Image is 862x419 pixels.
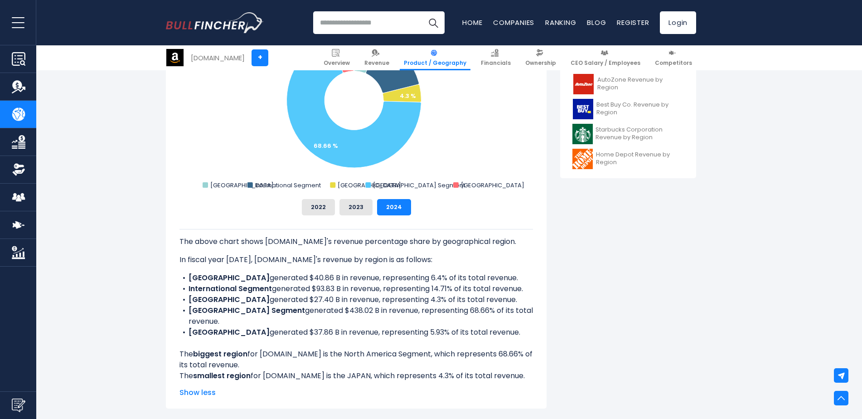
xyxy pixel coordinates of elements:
[338,181,401,190] text: [GEOGRAPHIC_DATA]
[179,236,533,247] p: The above chart shows [DOMAIN_NAME]'s revenue percentage share by geographical region.
[461,181,524,190] text: [GEOGRAPHIC_DATA]
[166,12,263,33] a: Go to homepage
[252,49,268,66] a: +
[179,10,533,192] svg: Amazon.com's Revenue Share by Region
[189,294,270,305] b: [GEOGRAPHIC_DATA]
[655,59,692,67] span: Competitors
[596,126,684,141] span: Starbucks Corporation Revenue by Region
[422,11,445,34] button: Search
[189,283,272,294] b: International Segment
[210,181,274,190] text: [GEOGRAPHIC_DATA]
[567,97,689,122] a: Best Buy Co. Revenue by Region
[179,283,533,294] li: generated $93.83 B in revenue, representing 14.71% of its total revenue.
[179,305,533,327] li: generated $438.02 B in revenue, representing 68.66% of its total revenue.
[193,349,247,359] b: biggest region
[339,199,373,215] button: 2023
[521,45,560,70] a: Ownership
[377,199,411,215] button: 2024
[587,18,606,27] a: Blog
[651,45,696,70] a: Competitors
[477,45,515,70] a: Financials
[567,146,689,171] a: Home Depot Revenue by Region
[400,45,470,70] a: Product / Geography
[364,59,389,67] span: Revenue
[617,18,649,27] a: Register
[179,387,533,398] span: Show less
[324,59,350,67] span: Overview
[596,151,684,166] span: Home Depot Revenue by Region
[567,72,689,97] a: AutoZone Revenue by Region
[572,149,593,169] img: HD logo
[545,18,576,27] a: Ranking
[179,254,533,265] p: In fiscal year [DATE], [DOMAIN_NAME]'s revenue by region is as follows:
[179,273,533,283] li: generated $40.86 B in revenue, representing 6.4% of its total revenue.
[572,124,593,144] img: SBUX logo
[572,74,595,94] img: AZO logo
[567,122,689,146] a: Starbucks Corporation Revenue by Region
[481,59,511,67] span: Financials
[462,18,482,27] a: Home
[400,92,416,100] text: 4.3 %
[567,45,644,70] a: CEO Salary / Employees
[404,59,466,67] span: Product / Geography
[597,76,684,92] span: AutoZone Revenue by Region
[193,370,251,381] b: smallest region
[314,141,338,150] text: 68.66 %
[189,305,305,316] b: [GEOGRAPHIC_DATA] Segment
[571,59,640,67] span: CEO Salary / Employees
[360,45,393,70] a: Revenue
[373,181,465,190] text: [GEOGRAPHIC_DATA] Segment
[660,11,696,34] a: Login
[525,59,556,67] span: Ownership
[166,49,184,66] img: AMZN logo
[191,53,245,63] div: [DOMAIN_NAME]
[189,273,270,283] b: [GEOGRAPHIC_DATA]
[320,45,354,70] a: Overview
[179,327,533,338] li: generated $37.86 B in revenue, representing 5.93% of its total revenue.
[302,199,335,215] button: 2022
[255,181,321,190] text: International Segment
[179,294,533,305] li: generated $27.40 B in revenue, representing 4.3% of its total revenue.
[596,101,684,117] span: Best Buy Co. Revenue by Region
[179,229,533,381] div: The for [DOMAIN_NAME] is the North America Segment, which represents 68.66% of its total revenue....
[189,327,270,337] b: [GEOGRAPHIC_DATA]
[166,12,264,33] img: Bullfincher logo
[572,99,594,119] img: BBY logo
[493,18,534,27] a: Companies
[12,163,25,176] img: Ownership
